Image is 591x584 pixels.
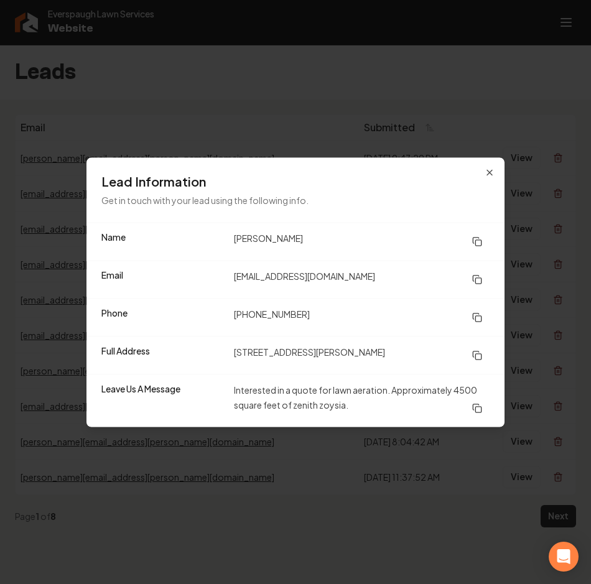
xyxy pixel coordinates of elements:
[234,382,490,419] dd: Interested in a quote for lawn aeration. Approximately 4500 square feet of zenith zoysia.
[234,268,490,290] dd: [EMAIL_ADDRESS][DOMAIN_NAME]
[101,306,224,328] dt: Phone
[101,230,224,253] dt: Name
[101,344,224,366] dt: Full Address
[234,344,490,366] dd: [STREET_ADDRESS][PERSON_NAME]
[101,192,490,207] p: Get in touch with your lead using the following info.
[101,268,224,290] dt: Email
[101,382,224,419] dt: Leave Us A Message
[101,172,490,190] h3: Lead Information
[234,230,490,253] dd: [PERSON_NAME]
[234,306,490,328] dd: [PHONE_NUMBER]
